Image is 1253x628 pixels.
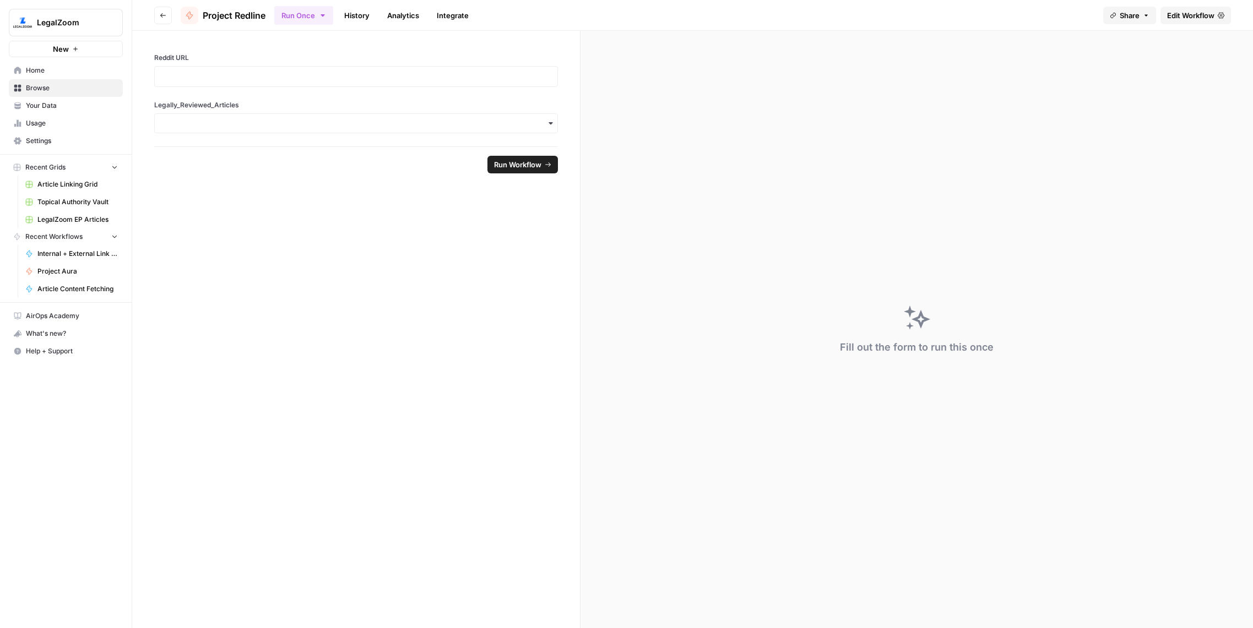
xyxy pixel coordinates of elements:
[26,83,118,93] span: Browse
[9,9,123,36] button: Workspace: LegalZoom
[1103,7,1156,24] button: Share
[26,65,118,75] span: Home
[840,340,994,355] div: Fill out the form to run this once
[430,7,475,24] a: Integrate
[20,263,123,280] a: Project Aura
[203,9,265,22] span: Project Redline
[9,325,123,342] button: What's new?
[26,118,118,128] span: Usage
[338,7,376,24] a: History
[9,79,123,97] a: Browse
[37,249,118,259] span: Internal + External Link Addition
[9,307,123,325] a: AirOps Academy
[9,41,123,57] button: New
[26,311,118,321] span: AirOps Academy
[37,215,118,225] span: LegalZoom EP Articles
[20,245,123,263] a: Internal + External Link Addition
[37,179,118,189] span: Article Linking Grid
[274,6,333,25] button: Run Once
[37,17,104,28] span: LegalZoom
[26,136,118,146] span: Settings
[53,43,69,54] span: New
[20,193,123,211] a: Topical Authority Vault
[37,284,118,294] span: Article Content Fetching
[1120,10,1140,21] span: Share
[9,159,123,176] button: Recent Grids
[20,176,123,193] a: Article Linking Grid
[25,232,83,242] span: Recent Workflows
[1167,10,1214,21] span: Edit Workflow
[37,197,118,207] span: Topical Authority Vault
[37,266,118,276] span: Project Aura
[154,53,558,63] label: Reddit URL
[9,325,122,342] div: What's new?
[9,97,123,114] a: Your Data
[9,114,123,132] a: Usage
[494,159,541,170] span: Run Workflow
[154,100,558,110] label: Legally_Reviewed_Articles
[9,342,123,360] button: Help + Support
[1160,7,1231,24] a: Edit Workflow
[487,156,558,173] button: Run Workflow
[181,7,265,24] a: Project Redline
[26,101,118,111] span: Your Data
[20,211,123,228] a: LegalZoom EP Articles
[9,132,123,150] a: Settings
[25,162,66,172] span: Recent Grids
[381,7,426,24] a: Analytics
[26,346,118,356] span: Help + Support
[13,13,32,32] img: LegalZoom Logo
[9,228,123,245] button: Recent Workflows
[20,280,123,298] a: Article Content Fetching
[9,62,123,79] a: Home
